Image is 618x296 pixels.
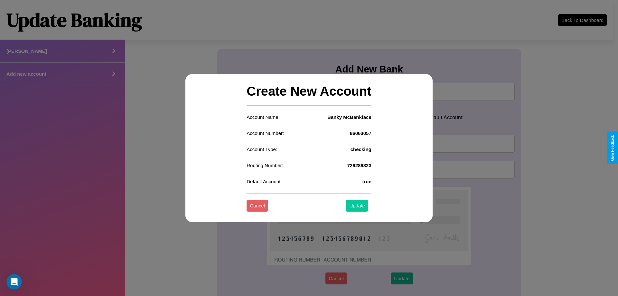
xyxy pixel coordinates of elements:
p: Default Account: [247,177,282,186]
div: Give Feedback [610,135,615,161]
h4: true [362,179,371,184]
h4: 726286823 [347,163,371,168]
h2: Create New Account [247,78,371,105]
h4: checking [351,147,371,152]
p: Account Type: [247,145,277,154]
button: Update [346,200,368,212]
p: Account Number: [247,129,284,138]
iframe: Intercom live chat [6,274,22,290]
h4: Banky McBankface [327,114,371,120]
p: Routing Number: [247,161,283,170]
h4: 86063057 [350,130,371,136]
p: Account Name: [247,113,280,121]
button: Cancel [247,200,268,212]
